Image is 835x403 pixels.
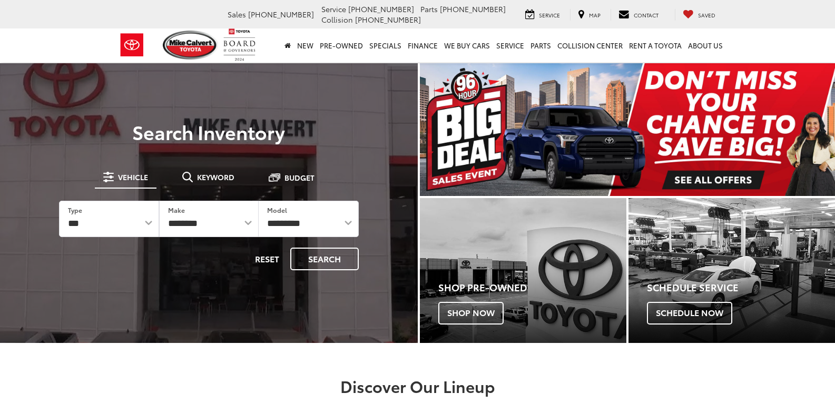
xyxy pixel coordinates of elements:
[554,28,626,62] a: Collision Center
[647,282,835,293] h4: Schedule Service
[163,31,219,60] img: Mike Calvert Toyota
[294,28,317,62] a: New
[539,11,560,19] span: Service
[493,28,527,62] a: Service
[420,198,626,343] div: Toyota
[611,9,666,21] a: Contact
[628,198,835,343] div: Toyota
[197,173,234,181] span: Keyword
[348,4,414,14] span: [PHONE_NUMBER]
[685,28,726,62] a: About Us
[290,248,359,270] button: Search
[355,14,421,25] span: [PHONE_NUMBER]
[248,9,314,19] span: [PHONE_NUMBER]
[112,28,152,62] img: Toyota
[68,205,82,214] label: Type
[281,28,294,62] a: Home
[438,302,504,324] span: Shop Now
[634,11,659,19] span: Contact
[46,377,789,395] h2: Discover Our Lineup
[321,4,346,14] span: Service
[517,9,568,21] a: Service
[405,28,441,62] a: Finance
[321,14,353,25] span: Collision
[420,198,626,343] a: Shop Pre-Owned Shop Now
[228,9,246,19] span: Sales
[317,28,366,62] a: Pre-Owned
[589,11,601,19] span: Map
[284,174,315,181] span: Budget
[118,173,148,181] span: Vehicle
[647,302,732,324] span: Schedule Now
[168,205,185,214] label: Make
[570,9,608,21] a: Map
[527,28,554,62] a: Parts
[366,28,405,62] a: Specials
[438,282,626,293] h4: Shop Pre-Owned
[675,9,723,21] a: My Saved Vehicles
[628,198,835,343] a: Schedule Service Schedule Now
[246,248,288,270] button: Reset
[440,4,506,14] span: [PHONE_NUMBER]
[698,11,715,19] span: Saved
[626,28,685,62] a: Rent a Toyota
[44,121,374,142] h3: Search Inventory
[267,205,287,214] label: Model
[420,4,438,14] span: Parts
[441,28,493,62] a: WE BUY CARS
